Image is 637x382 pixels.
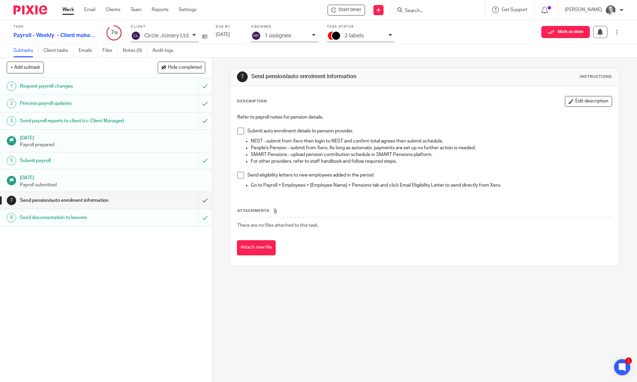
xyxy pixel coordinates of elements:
[7,82,16,91] div: 1
[237,114,612,121] p: Refer to payroll notes for pension details.
[7,62,44,73] button: + Add subtask
[43,44,73,57] a: Client tasks
[327,25,394,29] label: Task status
[328,5,365,15] div: Circle Joinery Ltd - Payroll - Weekly - Client makes payments
[106,29,122,36] div: 7
[625,357,632,364] div: 1
[237,223,318,228] span: There are no files attached to this task.
[20,173,205,181] h1: [DATE]
[558,30,583,34] span: Mark as done
[247,128,612,134] p: Submit auto enrolment details to pension provider.
[7,99,16,108] div: 2
[565,96,612,107] button: Edit description
[130,6,142,13] a: Team
[158,62,205,73] button: Hide completed
[7,196,16,205] div: 7
[20,182,205,188] p: Payroll submitted
[144,33,189,39] p: Circle Joinery Ltd
[13,25,98,29] label: Task
[237,240,276,255] button: Attach new file
[13,5,47,14] img: Pixie
[13,44,38,57] a: Subtasks
[105,6,120,13] a: Clients
[265,33,291,39] p: 1 assignee
[247,172,612,179] p: Send eligibility letters to new employees added in the period
[20,156,134,166] h1: Submit payroll
[20,195,134,205] h1: Send pension/auto enrolment information
[251,158,612,165] p: For other providers, refer to staff handbook and follow required steps.
[102,44,118,57] a: Files
[114,31,118,35] small: /8
[7,213,16,222] div: 8
[344,33,364,39] p: 2 labels
[605,5,616,15] img: Rod%202%20Small.jpg
[20,98,134,108] h1: Process payroll updates
[541,26,590,38] button: Mark as done
[237,209,270,213] span: Attachments
[152,6,169,13] a: Reports
[251,182,612,189] p: Go to Payroll > Employees > [Employee Name] > Pensions tab and click Email Eligibility Letter to ...
[179,6,196,13] a: Settings
[251,145,612,151] p: People's Pension - submit from Xero. As long as automatic payments are set up no further action i...
[216,32,230,37] span: [DATE]
[20,213,134,223] h1: Send documentation to leavers
[502,7,527,12] span: Get Support
[216,25,243,29] label: Due by
[565,6,602,13] p: [PERSON_NAME]
[251,31,261,41] img: svg%3E
[20,141,205,148] p: Payroll prepared
[131,31,141,41] img: svg%3E
[20,81,134,91] h1: Request payroll changes
[237,71,248,82] div: 7
[168,65,202,70] span: Hide completed
[62,6,74,13] a: Work
[404,8,465,14] input: Search
[338,6,361,13] span: Start timer
[20,116,134,126] h1: Send payroll reports to client (cc Client Manager)
[20,133,205,141] h1: [DATE]
[580,74,612,79] div: Instructions
[84,6,95,13] a: Email
[79,44,97,57] a: Emails
[152,44,178,57] a: Audit logs
[7,156,16,165] div: 5
[251,151,612,158] p: SMART Pensions - upload pension contribution schedule in SMART Pensions platform.
[237,99,267,104] p: Description
[251,138,612,145] p: NEST - submit from Xero then login to NEST and confirm total agrees then submit schedule.
[251,25,318,29] label: Assignee
[131,25,207,29] label: Client
[251,73,439,80] h1: Send pension/auto enrolment information
[123,44,147,57] a: Notes (0)
[7,116,16,126] div: 3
